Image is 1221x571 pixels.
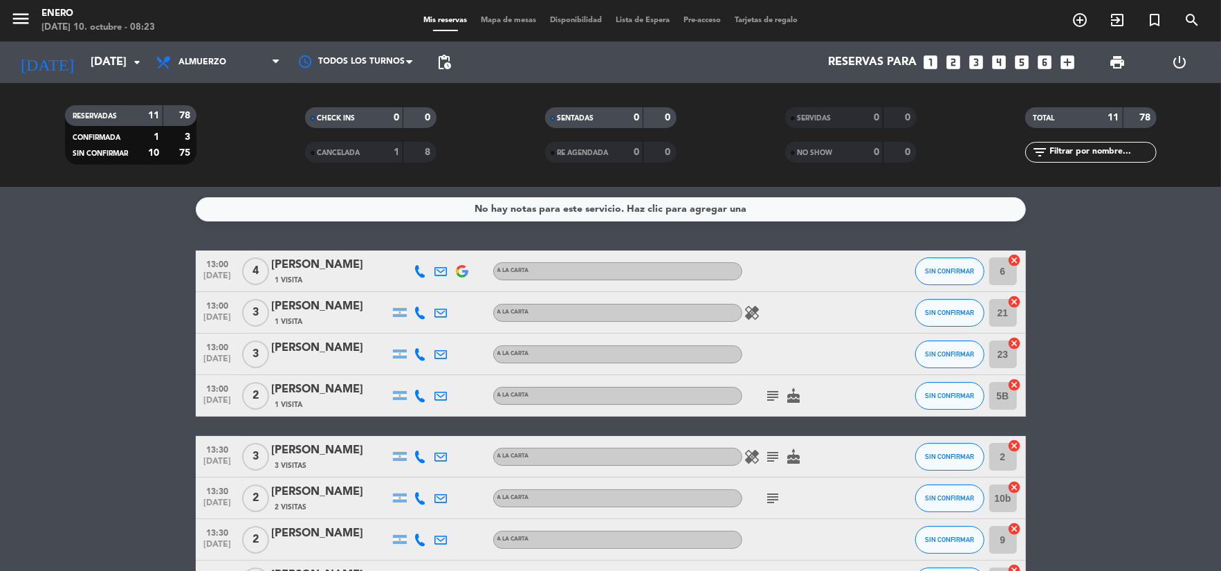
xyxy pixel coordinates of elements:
span: A LA CARTA [497,351,529,356]
strong: 1 [394,147,399,157]
i: looks_5 [1013,53,1031,71]
button: SIN CONFIRMAR [915,299,984,327]
span: SIN CONFIRMAR [925,309,974,316]
i: cancel [1008,253,1022,267]
span: SIN CONFIRMAR [925,392,974,399]
div: [PERSON_NAME] [272,381,389,399]
i: cake [786,448,802,465]
span: 3 [242,341,269,368]
span: 2 [242,484,269,512]
span: CANCELADA [318,149,360,156]
span: A LA CARTA [497,392,529,398]
span: CHECK INS [318,115,356,122]
strong: 0 [874,113,879,123]
strong: 0 [634,113,639,123]
i: looks_6 [1036,53,1054,71]
span: Disponibilidad [543,17,609,24]
img: google-logo.png [456,265,468,278]
span: RE AGENDADA [558,149,609,156]
span: [DATE] [201,540,235,556]
span: 2 [242,526,269,554]
span: Pre-acceso [677,17,728,24]
strong: 0 [665,113,673,123]
strong: 0 [905,147,913,157]
span: [DATE] [201,271,235,287]
i: power_settings_new [1171,54,1188,71]
span: 3 [242,443,269,471]
i: cancel [1008,439,1022,453]
i: healing [744,448,761,465]
span: Lista de Espera [609,17,677,24]
span: print [1109,54,1126,71]
strong: 75 [179,148,193,158]
span: A LA CARTA [497,309,529,315]
strong: 8 [425,147,433,157]
strong: 1 [154,132,159,142]
span: CONFIRMADA [73,134,121,141]
div: [PERSON_NAME] [272,442,389,460]
strong: 0 [425,113,433,123]
button: SIN CONFIRMAR [915,341,984,368]
strong: 78 [179,111,193,120]
span: 13:30 [201,441,235,457]
span: 1 Visita [275,316,303,327]
span: 3 [242,299,269,327]
button: SIN CONFIRMAR [915,484,984,512]
i: looks_one [921,53,939,71]
i: cancel [1008,295,1022,309]
span: Almuerzo [178,57,226,67]
span: A LA CARTA [497,268,529,273]
span: A LA CARTA [497,536,529,542]
span: Tarjetas de regalo [728,17,805,24]
button: SIN CONFIRMAR [915,382,984,410]
strong: 0 [905,113,913,123]
i: cancel [1008,378,1022,392]
span: SERVIDAS [798,115,832,122]
strong: 10 [148,148,159,158]
span: [DATE] [201,498,235,514]
span: Mapa de mesas [474,17,543,24]
i: subject [765,490,782,507]
input: Filtrar por nombre... [1049,145,1156,160]
i: cancel [1008,480,1022,494]
span: SIN CONFIRMAR [925,267,974,275]
span: 13:00 [201,255,235,271]
button: menu [10,8,31,34]
div: [PERSON_NAME] [272,298,389,316]
strong: 0 [874,147,879,157]
span: A LA CARTA [497,495,529,500]
i: looks_two [944,53,962,71]
i: cake [786,388,802,404]
span: 1 Visita [275,399,303,410]
button: SIN CONFIRMAR [915,443,984,471]
div: LOG OUT [1148,42,1211,83]
i: menu [10,8,31,29]
i: subject [765,448,782,465]
span: 13:30 [201,482,235,498]
i: add_circle_outline [1072,12,1088,28]
span: [DATE] [201,354,235,370]
span: Reservas para [828,56,917,69]
span: SIN CONFIRMAR [925,453,974,460]
i: arrow_drop_down [129,54,145,71]
span: A LA CARTA [497,453,529,459]
strong: 0 [665,147,673,157]
span: SIN CONFIRMAR [73,150,129,157]
strong: 0 [634,147,639,157]
i: search [1184,12,1200,28]
span: SIN CONFIRMAR [925,350,974,358]
span: Mis reservas [416,17,474,24]
span: pending_actions [436,54,452,71]
span: 13:00 [201,380,235,396]
span: 2 [242,382,269,410]
strong: 11 [148,111,159,120]
i: [DATE] [10,47,84,78]
span: 2 Visitas [275,502,307,513]
i: looks_3 [967,53,985,71]
i: add_box [1058,53,1076,71]
i: exit_to_app [1109,12,1126,28]
span: TOTAL [1034,115,1055,122]
span: SIN CONFIRMAR [925,494,974,502]
div: No hay notas para este servicio. Haz clic para agregar una [475,201,746,217]
i: healing [744,305,761,321]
